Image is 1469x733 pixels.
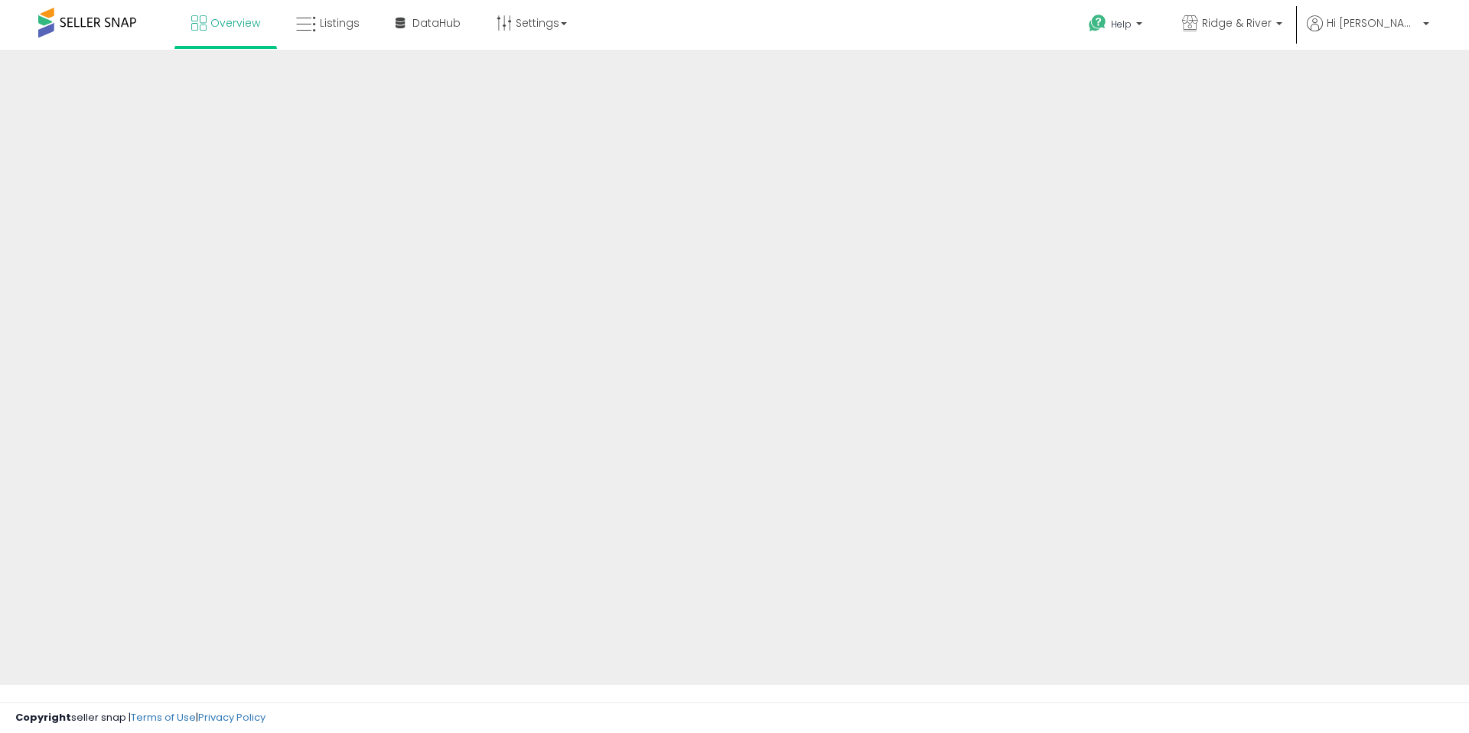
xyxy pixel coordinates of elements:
[1077,2,1158,50] a: Help
[1327,15,1419,31] span: Hi [PERSON_NAME]
[1111,18,1132,31] span: Help
[1088,14,1107,33] i: Get Help
[1307,15,1429,50] a: Hi [PERSON_NAME]
[320,15,360,31] span: Listings
[412,15,461,31] span: DataHub
[1202,15,1272,31] span: Ridge & River
[210,15,260,31] span: Overview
